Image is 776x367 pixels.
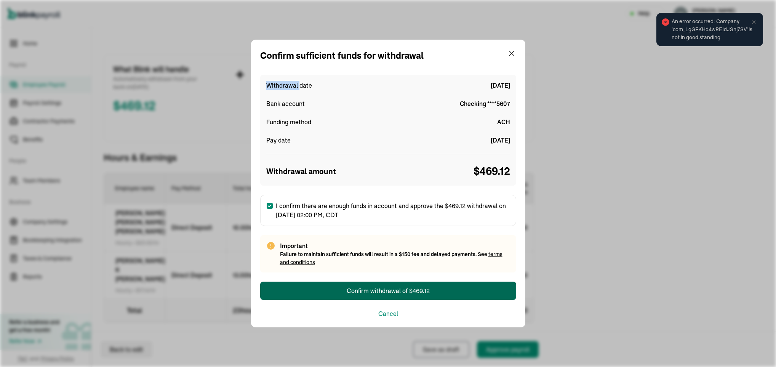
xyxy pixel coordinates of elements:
span: Withdrawal amount [266,166,336,177]
div: Confirm withdrawal of $469.12 [347,286,430,295]
span: [DATE] [491,81,510,90]
span: Withdrawal date [266,81,312,90]
button: Confirm withdrawal of $469.12 [260,282,516,300]
div: Confirm sufficient funds for withdrawal [260,49,424,63]
span: Important [280,241,510,250]
span: [DATE] [491,136,510,145]
span: Bank account [266,99,305,108]
label: I confirm there are enough funds in account and approve the $469.12 withdrawal on [DATE] 02:00 PM... [260,195,516,226]
span: Pay date [266,136,291,145]
span: $ 469.12 [474,163,510,179]
span: Failure to maintain sufficient funds will result in a $150 fee and delayed payments. See [280,251,502,266]
input: I confirm there are enough funds in account and approve the $469.12 withdrawal on [DATE] 02:00 PM... [267,203,273,209]
button: Cancel [378,309,398,318]
span: Funding method [266,117,311,127]
span: ACH [497,117,510,127]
